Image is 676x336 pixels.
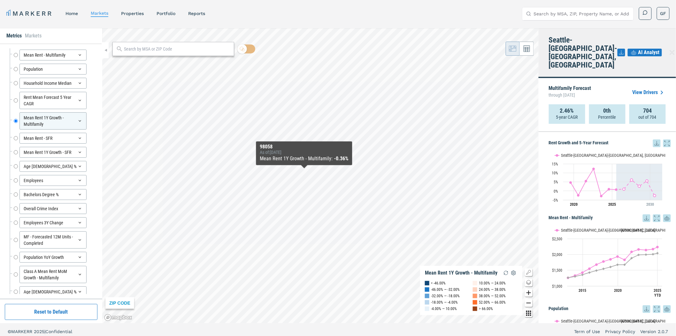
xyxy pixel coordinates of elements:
path: Saturday, 29 Jul, 17:00, 2.62. Seattle-Tacoma-Bellevue, WA. [638,185,641,188]
path: Monday, 29 Jul, 17:00, 4.63. Seattle-Tacoma-Bellevue, WA. [570,181,572,184]
path: Wednesday, 14 Dec, 16:00, 1,986.51. USA. [638,253,640,256]
path: Sunday, 29 Jul, 17:00, 5.5. Seattle-Tacoma-Bellevue, WA. [646,180,649,182]
div: Mean Rent 1Y Growth - Multifamily : [260,155,349,163]
a: properties [121,11,144,16]
a: Portfolio [157,11,175,16]
tspan: 2020 [570,202,578,207]
div: Mean Rent 1Y Growth - Multifamily [19,112,87,130]
path: Saturday, 14 Dec, 16:00, 2,167.25. Seattle-Tacoma-Bellevue, WA. [652,248,655,251]
a: Mapbox logo [104,314,132,321]
text: 2015 [579,288,587,293]
text: 15% [552,162,558,166]
button: Show Seattle-Tacoma-Bellevue, WA [555,319,608,324]
div: Map Tooltip Content [260,144,349,163]
span: © [8,329,11,334]
button: Show Seattle-Tacoma-Bellevue, WA [555,228,608,233]
div: -46.00% — -32.00% [431,286,460,293]
li: Markets [25,32,42,40]
div: Household Income Median [19,78,87,89]
path: Wednesday, 29 Jul, 17:00, -2.46. Seattle-Tacoma-Bellevue, WA. [577,194,580,196]
path: Saturday, 14 Dec, 16:00, 2,005.63. USA. [652,253,655,256]
svg: Interactive chart [549,147,665,211]
span: through [DATE] [549,91,591,99]
path: Wednesday, 29 Jul, 17:00, 0.99. Seattle-Tacoma-Bellevue, WA. [623,188,626,190]
a: Privacy Policy [605,328,635,335]
div: Mean Rent - Multifamily. Highcharts interactive chart. [549,222,671,302]
div: 38.00% — 52.00% [479,293,506,299]
path: Wednesday, 14 Dec, 16:00, 1,488.45. USA. [595,269,598,272]
button: Zoom out map button [525,299,533,307]
text: $2,000 [552,252,563,257]
path: Monday, 14 Dec, 16:00, 1,547.4. Seattle-Tacoma-Bellevue, WA. [588,268,591,270]
text: 0% [554,189,558,194]
path: Saturday, 14 Dec, 16:00, 1,301.33. USA. [574,275,577,278]
div: Age [DEMOGRAPHIC_DATA] % [19,286,87,297]
input: Search by MSA or ZIP Code [124,46,231,52]
h5: Rent Growth and 5-Year Forecast [549,140,671,147]
path: Monday, 29 Jul, 17:00, 0.93. Seattle-Tacoma-Bellevue, WA. [608,188,611,190]
path: Wednesday, 14 Dec, 16:00, 1,677.08. Seattle-Tacoma-Bellevue, WA. [595,263,598,266]
p: out of 704 [639,114,657,120]
path: Thursday, 14 Dec, 16:00, 1,774.27. Seattle-Tacoma-Bellevue, WA. [603,260,605,263]
path: Thursday, 29 Jul, 17:00, 5.4. Seattle-Tacoma-Bellevue, WA. [585,180,588,182]
p: Percentile [598,114,616,120]
span: MARKERR [11,329,34,334]
path: Wednesday, 14 Dec, 16:00, 2,157.94. Seattle-Tacoma-Bellevue, WA. [638,248,640,251]
a: MARKERR [6,9,53,18]
p: Multifamily Forecast [549,86,591,99]
svg: Interactive chart [549,222,665,302]
path: Sunday, 14 Dec, 16:00, 1,354.88. USA. [581,274,584,276]
button: Show USA [615,319,628,324]
button: Reset to Default [5,304,97,320]
a: markets [91,11,108,16]
button: AI Analyst [628,49,662,56]
tspan: 2030 [646,202,654,207]
div: > 66.00% [479,306,493,312]
text: 10% [552,171,558,175]
li: Metrics [6,32,22,40]
path: Thursday, 14 Dec, 16:00, 1,992.68. USA. [645,253,648,256]
div: Rent Growth and 5-Year Forecast. Highcharts interactive chart. [549,147,671,211]
path: Monday, 14 Dec, 16:00, 1,674.33. USA. [624,263,626,266]
span: Confidential [45,329,72,334]
text: 2020 [614,288,622,293]
span: AI Analyst [638,49,660,56]
img: Settings [510,269,518,277]
path: Monday, 14 Dec, 16:00, 1,425.9. USA. [588,271,591,274]
path: Saturday, 14 Dec, 16:00, 1,932.53. Seattle-Tacoma-Bellevue, WA. [617,255,619,258]
div: Overall Crime Index [19,203,87,214]
path: Monday, 29 Jul, 17:00, -2.62. Seattle-Tacoma-Bellevue, WA. [654,194,656,197]
a: Term of Use [574,328,600,335]
p: 5-year CAGR [556,114,578,120]
path: Friday, 14 Dec, 16:00, 1,258.64. Seattle-Tacoma-Bellevue, WA. [567,276,570,279]
path: Tuesday, 14 Dec, 16:00, 1,882.29. USA. [631,257,633,260]
path: Thursday, 14 Dec, 16:00, 1,543.56. USA. [603,268,605,270]
path: Thursday, 14 Aug, 17:00, 2,234.85. Seattle-Tacoma-Bellevue, WA. [657,246,659,248]
path: Saturday, 29 Jul, 17:00, -2.86. Seattle-Tacoma-Bellevue, WA. [600,195,603,197]
text: $1,500 [552,268,563,273]
path: Friday, 14 Dec, 16:00, 1,262.18. USA. [567,276,570,279]
button: Show Seattle-Tacoma-Bellevue, WA [555,153,608,158]
div: 24.00% — 38.00% [479,286,506,293]
path: Monday, 14 Dec, 16:00, 1,827.78. Seattle-Tacoma-Bellevue, WA. [624,259,626,261]
div: -4.00% — 10.00% [431,306,457,312]
canvas: Map [102,28,539,323]
button: Other options map button [525,309,533,317]
path: Saturday, 14 Dec, 16:00, 1,673.93. USA. [617,263,619,266]
div: 98058 [260,144,349,150]
a: reports [188,11,205,16]
div: ZIP CODE [105,297,134,309]
text: $2,500 [552,237,563,241]
path: Friday, 14 Dec, 16:00, 1,603.51. USA. [610,266,612,268]
path: Tuesday, 14 Dec, 16:00, 2,081.13. Seattle-Tacoma-Bellevue, WA. [631,251,633,253]
button: Change style map button [525,279,533,286]
tspan: 2025 [608,202,616,207]
div: Mean Rent - SFR [19,133,87,144]
path: Thursday, 14 Dec, 16:00, 2,137.07. Seattle-Tacoma-Bellevue, WA. [645,249,648,252]
span: 2025 | [34,329,45,334]
strong: 0th [603,108,611,114]
div: 10.00% — 24.00% [479,280,506,286]
path: Thursday, 14 Aug, 17:00, 2,038.46. USA. [657,252,659,254]
h5: Population [549,305,671,313]
h5: Mean Rent - Multifamily [549,214,671,222]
